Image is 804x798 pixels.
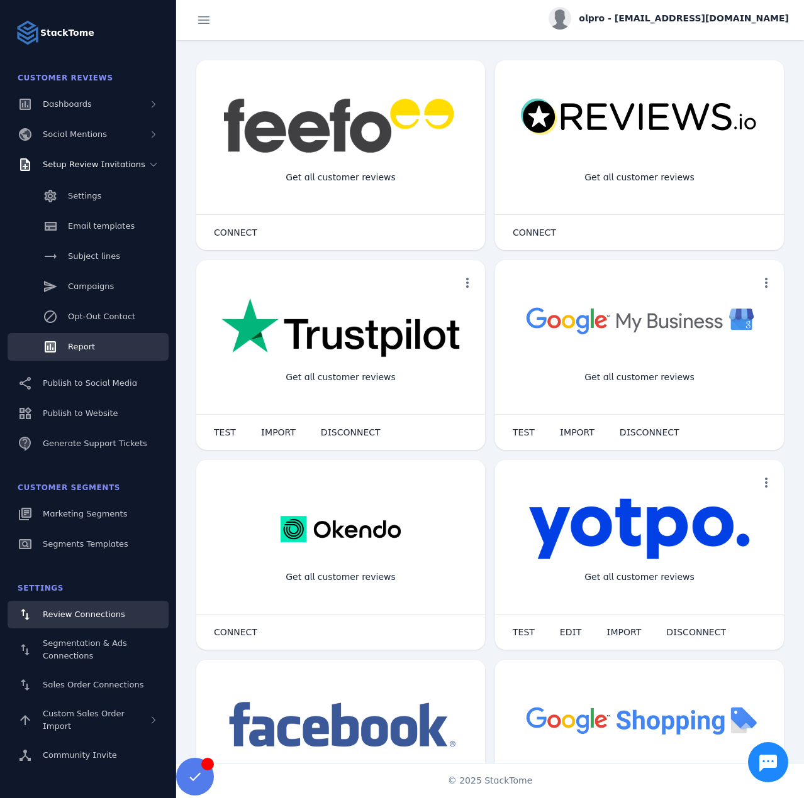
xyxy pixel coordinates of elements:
[276,361,406,394] div: Get all customer reviews
[201,620,270,645] button: CONNECT
[201,220,270,245] button: CONNECT
[8,530,169,558] a: Segments Templates
[654,620,739,645] button: DISCONNECT
[43,709,125,731] span: Custom Sales Order Import
[214,228,257,237] span: CONNECT
[606,628,641,637] span: IMPORT
[43,160,145,169] span: Setup Review Invitations
[8,333,169,361] a: Report
[500,420,547,445] button: TEST
[574,361,705,394] div: Get all customer reviews
[201,420,248,445] button: TEST
[513,228,556,237] span: CONNECT
[520,298,759,342] img: googlebusiness.png
[40,26,94,40] strong: StackTome
[528,498,751,560] img: yotpo.png
[214,628,257,637] span: CONNECT
[43,408,118,418] span: Publish to Website
[500,220,569,245] button: CONNECT
[574,161,705,194] div: Get all customer reviews
[43,638,127,660] span: Segmentation & Ads Connections
[43,439,147,448] span: Generate Support Tickets
[565,760,713,794] div: Import Products from Google
[448,774,533,787] span: © 2025 StackTome
[308,420,393,445] button: DISCONNECT
[579,12,789,25] span: olpro - [EMAIL_ADDRESS][DOMAIN_NAME]
[8,303,169,331] a: Opt-Out Contact
[574,560,705,594] div: Get all customer reviews
[214,428,236,437] span: TEST
[68,221,135,231] span: Email templates
[68,191,101,200] span: Settings
[520,98,759,136] img: reviewsio.svg
[43,129,107,139] span: Social Mentions
[43,378,137,388] span: Publish to Social Media
[276,560,406,594] div: Get all customer reviews
[754,470,779,495] button: more
[68,281,114,291] span: Campaigns
[43,539,128,549] span: Segments Templates
[754,270,779,295] button: more
[549,7,789,30] button: olpro - [EMAIL_ADDRESS][DOMAIN_NAME]
[560,628,581,637] span: EDIT
[8,182,169,210] a: Settings
[281,498,401,560] img: okendo.webp
[560,428,595,437] span: IMPORT
[68,251,120,261] span: Subject lines
[15,20,40,45] img: Logo image
[18,483,120,492] span: Customer Segments
[666,628,726,637] span: DISCONNECT
[221,298,460,359] img: trustpilot.png
[18,584,64,593] span: Settings
[8,400,169,427] a: Publish to Website
[607,420,692,445] button: DISCONNECT
[513,628,535,637] span: TEST
[8,631,169,669] a: Segmentation & Ads Connections
[513,428,535,437] span: TEST
[8,369,169,397] a: Publish to Social Media
[500,620,547,645] button: TEST
[221,98,460,153] img: feefo.png
[43,99,92,109] span: Dashboards
[520,697,759,742] img: googleshopping.png
[549,7,571,30] img: profile.jpg
[248,420,308,445] button: IMPORT
[594,620,654,645] button: IMPORT
[68,312,135,321] span: Opt-Out Contact
[8,601,169,628] a: Review Connections
[18,74,113,82] span: Customer Reviews
[8,273,169,300] a: Campaigns
[321,428,381,437] span: DISCONNECT
[43,750,117,760] span: Community Invite
[455,270,480,295] button: more
[8,212,169,240] a: Email templates
[261,428,296,437] span: IMPORT
[8,741,169,769] a: Community Invite
[8,430,169,457] a: Generate Support Tickets
[8,243,169,270] a: Subject lines
[276,161,406,194] div: Get all customer reviews
[68,342,95,351] span: Report
[221,697,460,753] img: facebook.png
[43,680,143,689] span: Sales Order Connections
[43,509,127,518] span: Marketing Segments
[8,671,169,699] a: Sales Order Connections
[547,420,607,445] button: IMPORT
[43,609,125,619] span: Review Connections
[8,500,169,528] a: Marketing Segments
[547,620,594,645] button: EDIT
[620,428,679,437] span: DISCONNECT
